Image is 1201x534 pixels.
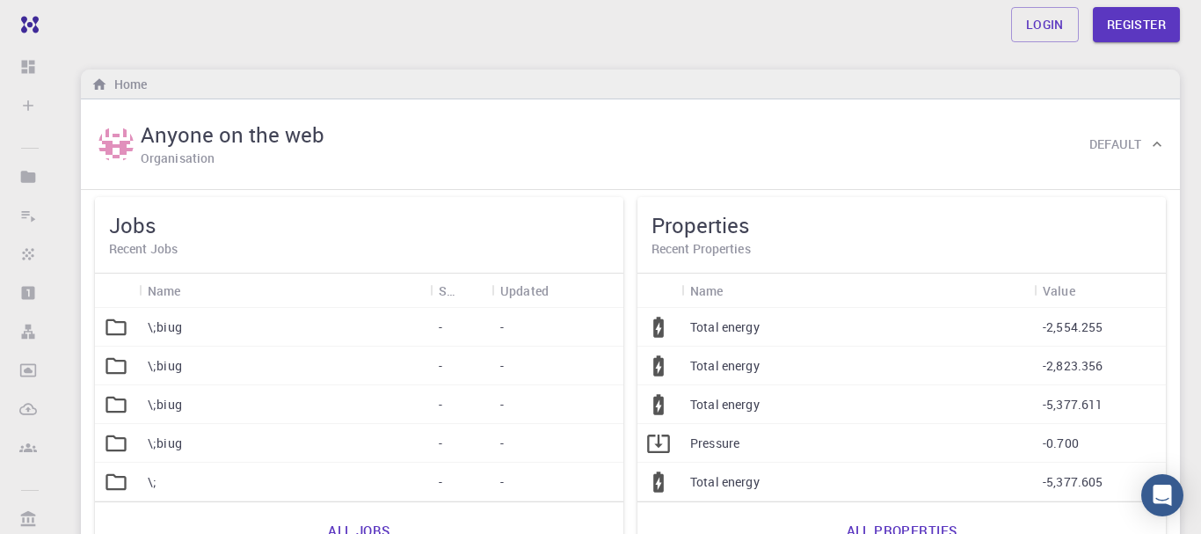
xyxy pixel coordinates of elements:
p: Total energy [690,473,760,491]
h5: Properties [651,211,1152,239]
p: - [500,357,504,375]
p: Total energy [690,396,760,413]
p: - [439,473,442,491]
p: -5,377.611 [1043,396,1103,413]
button: Sort [181,276,209,304]
div: Anyone on the webAnyone on the webOrganisationDefault [81,99,1180,190]
p: - [439,435,442,452]
p: -5,377.605 [1043,473,1103,491]
p: -2,823.356 [1043,357,1103,375]
h5: Jobs [109,211,609,239]
button: Sort [455,276,483,304]
p: Pressure [690,435,739,452]
p: - [439,396,442,413]
p: - [500,318,504,336]
button: Sort [549,276,577,304]
div: Updated [491,274,623,308]
img: Anyone on the web [98,127,134,162]
p: - [439,318,442,336]
p: Total energy [690,318,760,336]
p: \;biug [148,396,182,413]
div: Name [690,274,724,308]
h6: Default [1089,135,1141,154]
p: \;biug [148,435,182,452]
nav: breadcrumb [88,75,150,94]
p: \;biug [148,357,182,375]
p: \;biug [148,318,182,336]
p: - [500,396,504,413]
div: Updated [500,274,549,308]
div: Icon [95,274,139,308]
p: \; [148,473,156,491]
div: Open Intercom Messenger [1141,474,1183,516]
a: Login [1011,7,1079,42]
p: -0.700 [1043,435,1079,452]
button: Sort [1075,276,1103,304]
button: Sort [724,276,752,304]
p: Total energy [690,357,760,375]
h6: Recent Properties [651,239,1152,259]
h6: Home [107,75,147,94]
div: Value [1034,274,1166,308]
div: Name [139,274,430,308]
div: Value [1043,274,1075,308]
p: -2,554.255 [1043,318,1103,336]
div: Name [681,274,1034,308]
h5: Anyone on the web [141,121,324,149]
div: Icon [637,274,681,308]
h6: Organisation [141,149,215,168]
a: Register [1093,7,1180,42]
p: - [439,357,442,375]
h6: Recent Jobs [109,239,609,259]
img: logo [14,16,39,33]
div: Status [430,274,491,308]
p: - [500,435,504,452]
div: Status [439,274,455,308]
p: - [500,473,504,491]
div: Name [148,274,181,308]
